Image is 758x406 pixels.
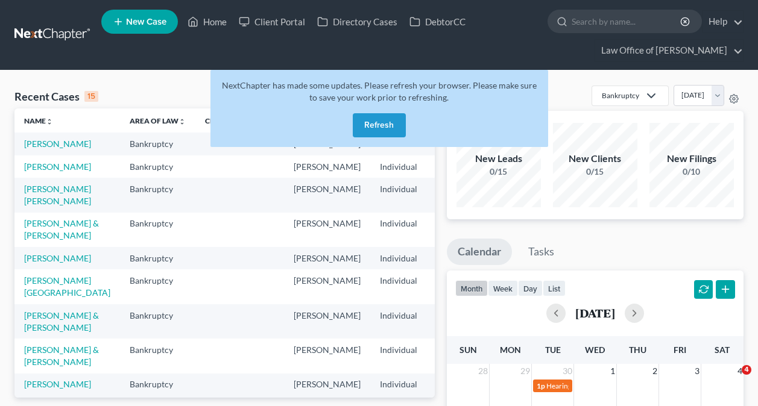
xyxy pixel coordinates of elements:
a: Area of Lawunfold_more [130,116,186,125]
td: [PERSON_NAME] [284,178,370,212]
div: Recent Cases [14,89,98,104]
td: CAEB [427,339,486,373]
td: Individual [370,339,427,373]
span: Sat [715,345,730,355]
th: Claims & Services [195,108,284,133]
td: Individual [370,213,427,247]
button: list [543,280,566,296]
button: week [488,280,518,296]
td: [PERSON_NAME] [284,304,370,339]
a: [PERSON_NAME] [24,161,91,172]
span: 28 [477,364,489,378]
div: New Filings [649,152,734,166]
td: Bankruptcy [120,133,195,155]
td: Individual [370,178,427,212]
a: DebtorCC [403,11,472,33]
td: CAEB [427,213,486,247]
span: NextChapter has made some updates. Please refresh your browser. Please make sure to save your wor... [222,80,537,102]
td: CAEB [427,269,486,304]
i: unfold_more [46,118,53,125]
div: Bankruptcy [602,90,639,101]
span: 3 [693,364,701,378]
td: Bankruptcy [120,155,195,178]
span: 1 [609,364,616,378]
td: Bankruptcy [120,213,195,247]
div: 0/15 [456,166,541,178]
td: Bankruptcy [120,178,195,212]
span: Fri [674,345,686,355]
i: unfold_more [178,118,186,125]
div: 15 [84,91,98,102]
td: Bankruptcy [120,339,195,373]
td: Bankruptcy [120,247,195,269]
span: Mon [500,345,521,355]
a: Calendar [447,239,512,265]
span: 4 [736,364,744,378]
td: Individual [370,304,427,339]
iframe: Intercom live chat [717,365,746,394]
a: [PERSON_NAME] & [PERSON_NAME] [24,218,99,240]
td: CAEB [427,155,486,178]
a: Nameunfold_more [24,116,53,125]
a: [PERSON_NAME][GEOGRAPHIC_DATA] [24,275,110,298]
a: [PERSON_NAME] [24,253,91,263]
td: CAEB [427,247,486,269]
td: [PERSON_NAME] [284,155,370,178]
span: Thu [629,345,646,355]
a: Help [703,11,743,33]
td: CAEB [427,178,486,212]
a: Client Portal [233,11,311,33]
span: 1p [537,381,545,390]
span: 4 [742,365,751,375]
td: [PERSON_NAME] [284,247,370,269]
button: day [518,280,543,296]
span: Wed [585,345,605,355]
a: Directory Cases [311,11,403,33]
a: Home [182,11,233,33]
span: Tue [545,345,561,355]
td: [PERSON_NAME] [284,339,370,373]
span: Hearing for [PERSON_NAME] [546,381,640,390]
div: New Clients [553,152,637,166]
td: [PERSON_NAME] [284,269,370,304]
td: [PERSON_NAME] [284,213,370,247]
span: 30 [561,364,573,378]
span: 29 [519,364,531,378]
div: New Leads [456,152,541,166]
input: Search by name... [572,10,682,33]
a: [PERSON_NAME] [PERSON_NAME] [24,184,91,206]
span: New Case [126,17,166,27]
a: [PERSON_NAME] [24,379,91,389]
td: Bankruptcy [120,269,195,304]
a: [PERSON_NAME] [24,139,91,149]
td: Individual [370,269,427,304]
a: Tasks [517,239,565,265]
td: Individual [370,155,427,178]
button: month [455,280,488,296]
span: Sun [460,345,477,355]
button: Refresh [353,113,406,137]
td: CAEB [427,304,486,339]
div: 0/15 [553,166,637,178]
a: [PERSON_NAME] & [PERSON_NAME] [24,345,99,367]
div: 0/10 [649,166,734,178]
a: [PERSON_NAME] & [PERSON_NAME] [24,310,99,333]
h2: [DATE] [575,307,615,319]
a: Law Office of [PERSON_NAME] [595,40,743,61]
td: Individual [370,247,427,269]
span: 2 [651,364,659,378]
td: Bankruptcy [120,304,195,339]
